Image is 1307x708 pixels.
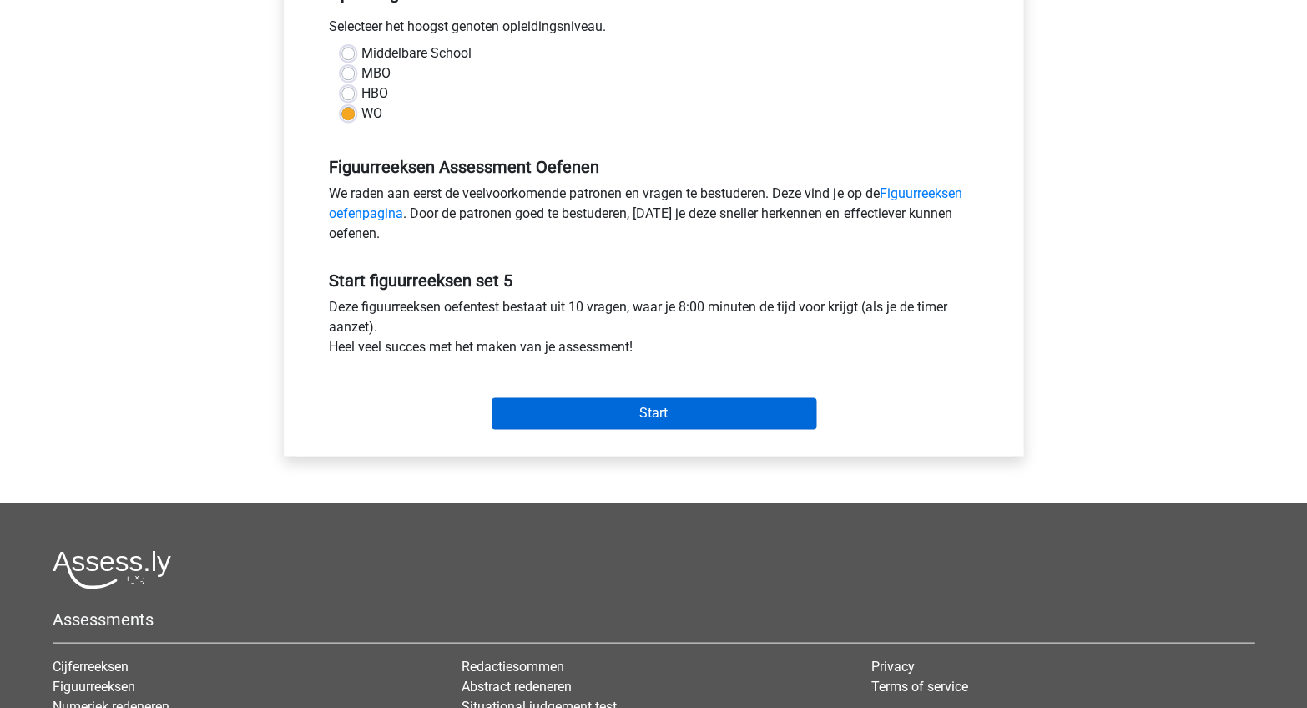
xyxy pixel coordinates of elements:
[361,83,388,104] label: HBO
[361,43,472,63] label: Middelbare School
[361,63,391,83] label: MBO
[870,678,967,694] a: Terms of service
[316,297,991,364] div: Deze figuurreeksen oefentest bestaat uit 10 vragen, waar je 8:00 minuten de tijd voor krijgt (als...
[361,104,382,124] label: WO
[316,184,991,250] div: We raden aan eerst de veelvoorkomende patronen en vragen te bestuderen. Deze vind je op de . Door...
[53,678,135,694] a: Figuurreeksen
[462,678,572,694] a: Abstract redeneren
[53,549,171,589] img: Assessly logo
[329,157,978,177] h5: Figuurreeksen Assessment Oefenen
[53,609,1254,629] h5: Assessments
[329,271,978,291] h5: Start figuurreeksen set 5
[870,658,914,674] a: Privacy
[316,17,991,43] div: Selecteer het hoogst genoten opleidingsniveau.
[462,658,564,674] a: Redactiesommen
[492,397,816,429] input: Start
[53,658,129,674] a: Cijferreeksen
